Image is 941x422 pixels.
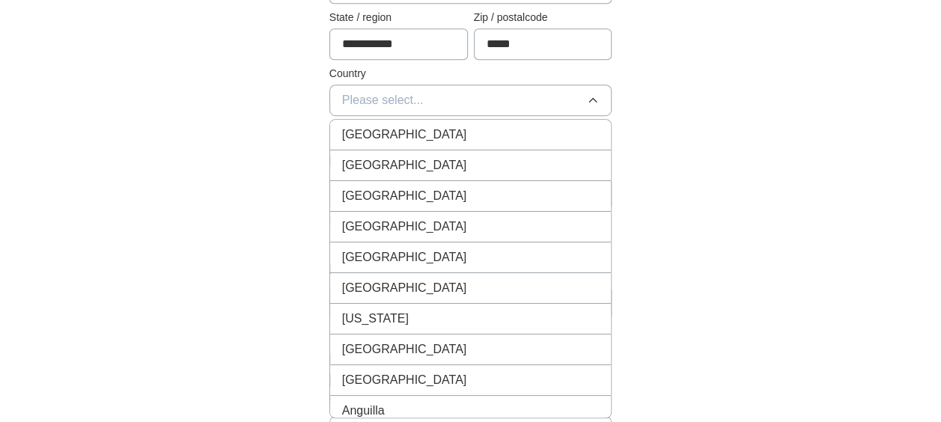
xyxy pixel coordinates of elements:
[474,10,612,25] label: Zip / postalcode
[342,371,467,389] span: [GEOGRAPHIC_DATA]
[342,187,467,205] span: [GEOGRAPHIC_DATA]
[342,156,467,174] span: [GEOGRAPHIC_DATA]
[329,66,612,82] label: Country
[342,340,467,358] span: [GEOGRAPHIC_DATA]
[342,310,409,328] span: [US_STATE]
[342,218,467,236] span: [GEOGRAPHIC_DATA]
[342,91,424,109] span: Please select...
[342,248,467,266] span: [GEOGRAPHIC_DATA]
[342,126,467,144] span: [GEOGRAPHIC_DATA]
[329,85,612,116] button: Please select...
[342,402,385,420] span: Anguilla
[342,279,467,297] span: [GEOGRAPHIC_DATA]
[329,10,468,25] label: State / region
